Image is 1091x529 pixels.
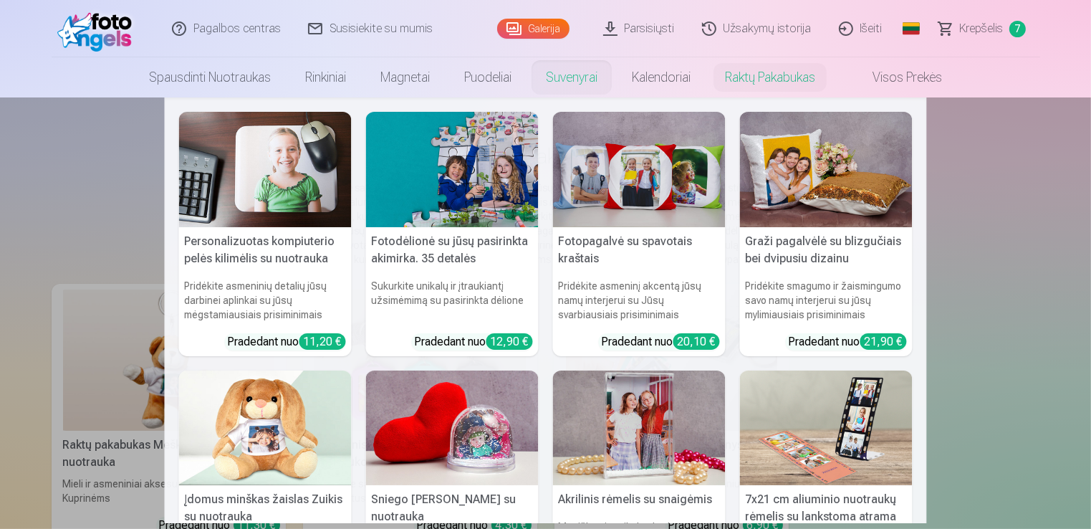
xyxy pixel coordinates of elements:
[860,333,907,350] div: 21,90 €
[486,333,533,350] div: 12,90 €
[553,112,726,227] img: Fotopagalvė su spavotais kraštais
[553,273,726,328] h6: Pridėkite asmeninį akcentą jūsų namų interjerui su Jūsų svarbiausiais prisiminimais
[57,6,140,52] img: /fa2
[553,371,726,486] img: Akrilinis rėmelis su snaigėmis
[415,333,533,351] div: Pradedant nuo
[299,333,346,350] div: 11,20 €
[553,485,726,514] h5: Akrilinis rėmelis su snaigėmis
[740,273,913,328] h6: Pridėkite smagumo ir žaismingumo savo namų interjerui su jūsų mylimiausiais prisiminimais
[960,20,1004,37] span: Krepšelis
[673,333,720,350] div: 20,10 €
[366,371,539,486] img: Sniego kamuolys su nuotrauka
[132,57,288,97] a: Spausdinti nuotraukas
[366,273,539,328] h6: Sukurkite unikalų ir įtraukiantį užsimėmimą su pasirinkta dėlione
[740,371,913,486] img: 7x21 cm aliuminio nuotraukų rėmelis su lankstoma atrama (3 nuotraukos)
[708,57,832,97] a: Raktų pakabukas
[179,371,352,486] img: Įdomus minškas žaislas Zuikis su nuotrauka
[832,57,959,97] a: Visos prekės
[553,112,726,356] a: Fotopagalvė su spavotais kraštaisFotopagalvė su spavotais kraštaisPridėkite asmeninį akcentą jūsų...
[602,333,720,351] div: Pradedant nuo
[789,333,907,351] div: Pradedant nuo
[740,112,913,227] img: Graži pagalvėlė su blizgučiais bei dvipusiu dizainu
[497,19,569,39] a: Galerija
[740,112,913,356] a: Graži pagalvėlė su blizgučiais bei dvipusiu dizainuGraži pagalvėlė su blizgučiais bei dvipusiu di...
[179,112,352,227] img: Personalizuotas kompiuterio pelės kilimėlis su nuotrauka
[366,227,539,273] h5: Fotodėlionė su jūsų pasirinkta akimirka. 35 detalės
[179,112,352,356] a: Personalizuotas kompiuterio pelės kilimėlis su nuotraukaPersonalizuotas kompiuterio pelės kilimėl...
[615,57,708,97] a: Kalendoriai
[447,57,529,97] a: Puodeliai
[288,57,363,97] a: Rinkiniai
[363,57,447,97] a: Magnetai
[553,227,726,273] h5: Fotopagalvė su spavotais kraštais
[228,333,346,351] div: Pradedant nuo
[529,57,615,97] a: Suvenyrai
[179,273,352,328] h6: Pridėkite asmeninių detalių jūsų darbinei aplinkai su jūsų mėgstamiausiais prisiminimais
[366,112,539,356] a: Fotodėlionė su jūsų pasirinkta akimirka. 35 detalėsFotodėlionė su jūsų pasirinkta akimirka. 35 de...
[179,227,352,273] h5: Personalizuotas kompiuterio pelės kilimėlis su nuotrauka
[1009,21,1026,37] span: 7
[740,227,913,273] h5: Graži pagalvėlė su blizgučiais bei dvipusiu dizainu
[366,112,539,227] img: Fotodėlionė su jūsų pasirinkta akimirka. 35 detalės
